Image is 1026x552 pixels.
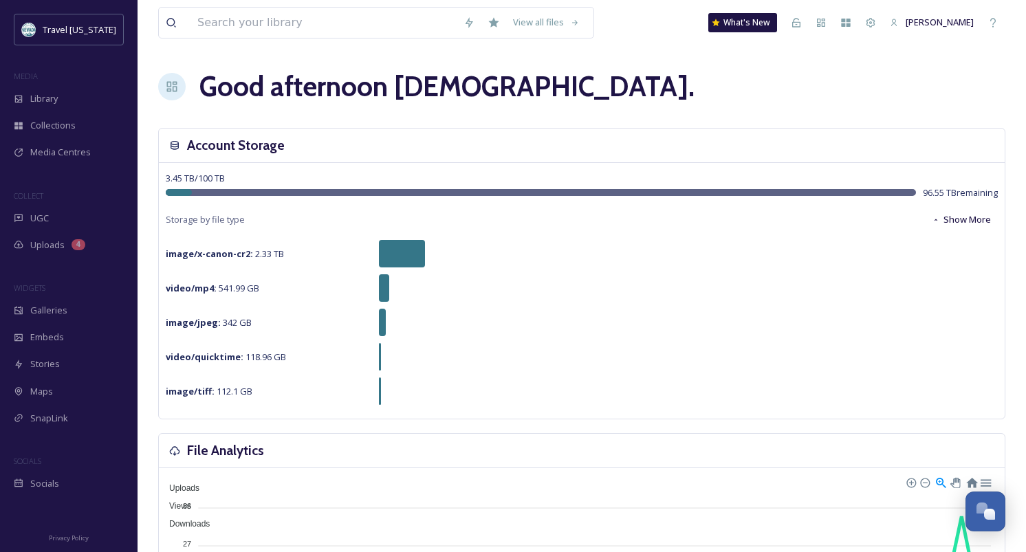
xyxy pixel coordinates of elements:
div: Selection Zoom [935,476,946,487]
div: Zoom Out [919,477,929,487]
span: [PERSON_NAME] [906,16,974,28]
a: What's New [708,13,777,32]
strong: image/tiff : [166,385,215,397]
span: 96.55 TB remaining [923,186,998,199]
span: UGC [30,212,49,225]
span: Views [159,501,191,511]
span: Storage by file type [166,213,245,226]
span: Media Centres [30,146,91,159]
div: Panning [950,478,959,486]
span: 342 GB [166,316,252,329]
span: Uploads [159,483,199,493]
span: Collections [30,119,76,132]
span: Uploads [30,239,65,252]
span: COLLECT [14,190,43,201]
div: Reset Zoom [965,476,977,487]
h3: File Analytics [187,441,264,461]
div: 4 [72,239,85,250]
span: 2.33 TB [166,247,284,260]
button: Show More [925,206,998,233]
a: Privacy Policy [49,529,89,545]
div: Menu [979,476,991,487]
span: Travel [US_STATE] [43,23,116,36]
span: SOCIALS [14,456,41,466]
button: Open Chat [965,492,1005,531]
a: [PERSON_NAME] [883,9,981,36]
span: SnapLink [30,412,68,425]
span: Privacy Policy [49,533,89,542]
tspan: 36 [183,502,191,510]
img: download.jpeg [22,23,36,36]
span: Galleries [30,304,67,317]
div: Zoom In [906,477,915,487]
strong: video/mp4 : [166,282,217,294]
span: Stories [30,357,60,371]
h1: Good afternoon [DEMOGRAPHIC_DATA] . [199,66,695,107]
strong: image/jpeg : [166,316,221,329]
span: Socials [30,477,59,490]
span: MEDIA [14,71,38,81]
strong: video/quicktime : [166,351,243,363]
span: 112.1 GB [166,385,252,397]
input: Search your library [190,8,457,38]
tspan: 27 [183,540,191,548]
strong: image/x-canon-cr2 : [166,247,253,260]
span: 3.45 TB / 100 TB [166,172,225,184]
span: 541.99 GB [166,282,259,294]
span: WIDGETS [14,283,45,293]
span: Downloads [159,519,210,529]
a: View all files [506,9,587,36]
span: Maps [30,385,53,398]
span: Library [30,92,58,105]
span: 118.96 GB [166,351,286,363]
h3: Account Storage [187,135,285,155]
span: Embeds [30,331,64,344]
